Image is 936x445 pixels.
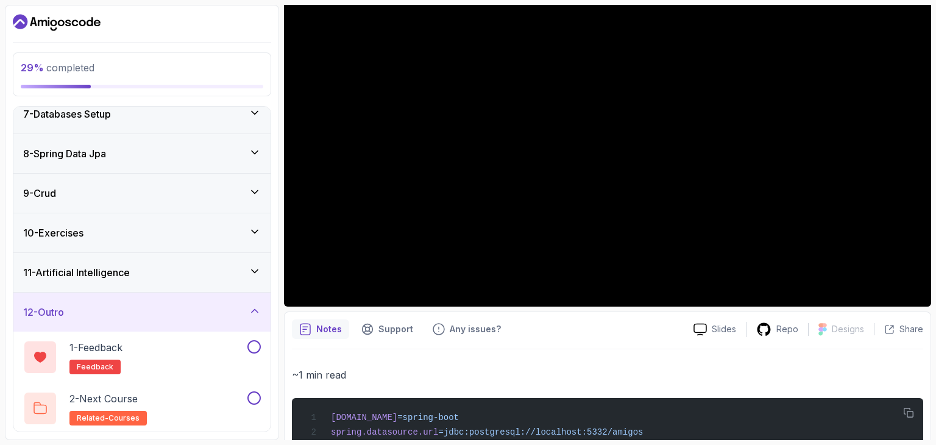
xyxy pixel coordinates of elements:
[23,107,111,121] h3: 7 - Databases Setup
[23,340,261,374] button: 1-Feedbackfeedback
[438,427,643,437] span: =jdbc:postgresql://localhost:5332/amigos
[23,186,56,201] h3: 9 - Crud
[746,322,808,337] a: Repo
[776,323,798,335] p: Repo
[69,340,122,355] p: 1 - Feedback
[712,323,736,335] p: Slides
[13,134,271,173] button: 8-Spring Data Jpa
[23,226,83,240] h3: 10 - Exercises
[13,293,271,332] button: 12-Outro
[23,146,106,161] h3: 8 - Spring Data Jpa
[13,253,271,292] button: 11-Artificial Intelligence
[13,174,271,213] button: 9-Crud
[832,323,864,335] p: Designs
[13,13,101,32] a: Dashboard
[77,362,113,372] span: feedback
[13,94,271,133] button: 7-Databases Setup
[21,62,44,74] span: 29 %
[292,366,923,383] p: ~1 min read
[331,427,438,437] span: spring.datasource.url
[23,391,261,425] button: 2-Next Courserelated-courses
[899,323,923,335] p: Share
[69,391,138,406] p: 2 - Next Course
[397,413,459,422] span: =spring-boot
[23,305,64,319] h3: 12 - Outro
[331,413,397,422] span: [DOMAIN_NAME]
[684,323,746,336] a: Slides
[77,413,140,423] span: related-courses
[23,265,130,280] h3: 11 - Artificial Intelligence
[21,62,94,74] span: completed
[874,323,923,335] button: Share
[13,213,271,252] button: 10-Exercises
